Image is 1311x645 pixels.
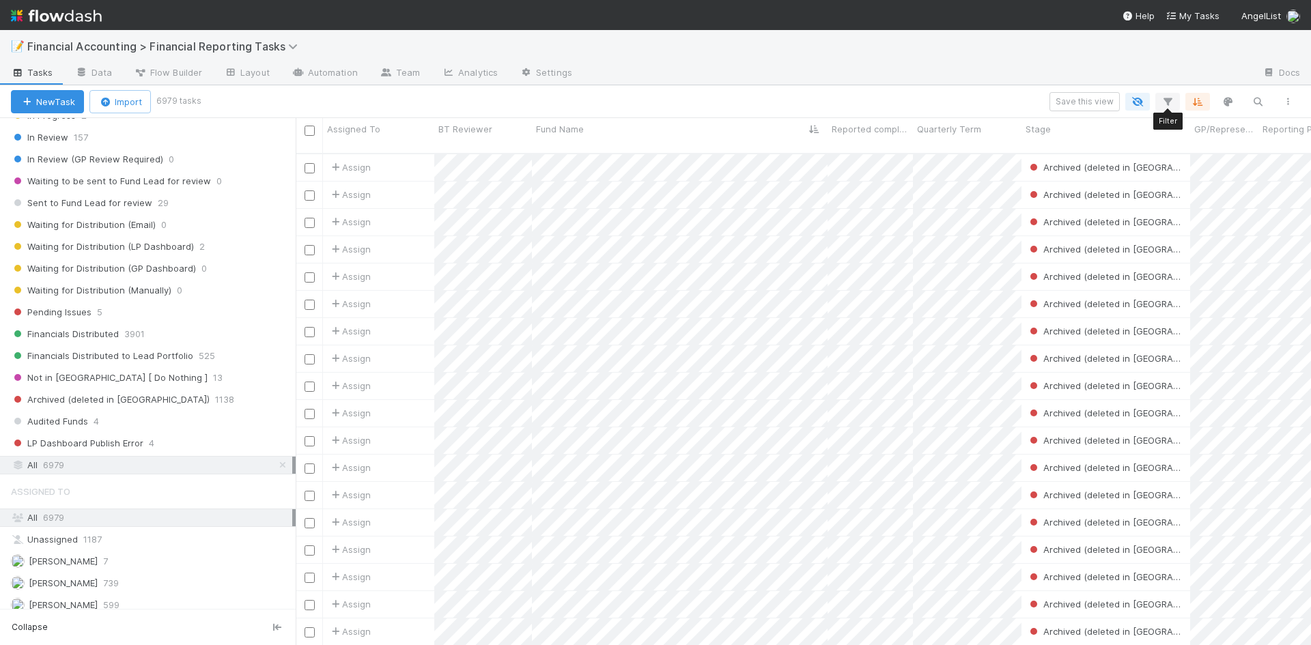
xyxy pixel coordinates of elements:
div: Assign [328,597,371,611]
small: 6979 tasks [156,95,201,107]
span: 3901 [124,326,145,343]
div: Archived (deleted in [GEOGRAPHIC_DATA]) [1027,406,1183,420]
span: Assign [328,515,371,529]
div: Archived (deleted in [GEOGRAPHIC_DATA]) [1027,488,1183,502]
span: Archived (deleted in [GEOGRAPHIC_DATA]) [1027,216,1226,227]
span: Assign [328,270,371,283]
span: 13 [213,369,223,386]
span: Assigned To [11,478,70,505]
input: Toggle Row Selected [305,545,315,556]
input: Toggle Row Selected [305,272,315,283]
span: Archived (deleted in [GEOGRAPHIC_DATA]) [1027,162,1226,173]
span: Archived (deleted in [GEOGRAPHIC_DATA]) [1027,353,1226,364]
span: 1138 [215,391,234,408]
div: Archived (deleted in [GEOGRAPHIC_DATA]) [1027,215,1183,229]
span: Archived (deleted in [GEOGRAPHIC_DATA]) [1027,271,1226,282]
span: Stage [1026,122,1051,136]
img: logo-inverted-e16ddd16eac7371096b0.svg [11,4,102,27]
span: 0 [169,151,174,168]
a: Data [64,63,123,85]
div: Archived (deleted in [GEOGRAPHIC_DATA]) [1027,515,1183,529]
span: Archived (deleted in [GEOGRAPHIC_DATA]) [1027,517,1226,528]
a: My Tasks [1166,9,1220,23]
span: 📝 [11,40,25,52]
div: Unassigned [11,531,292,548]
span: Archived (deleted in [GEOGRAPHIC_DATA]) [1027,326,1226,336]
div: Archived (deleted in [GEOGRAPHIC_DATA]) [1027,570,1183,584]
span: Assign [328,297,371,311]
span: In Review [11,129,68,146]
span: Assign [328,160,371,174]
span: AngelList [1241,10,1281,21]
div: Archived (deleted in [GEOGRAPHIC_DATA]) [1027,188,1183,201]
a: Layout [213,63,281,85]
input: Toggle Row Selected [305,245,315,255]
span: Financials Distributed [11,326,119,343]
button: Save this view [1049,92,1120,111]
span: [PERSON_NAME] [29,599,98,610]
div: Assign [328,625,371,638]
span: Waiting for Distribution (Email) [11,216,156,233]
a: Settings [509,63,583,85]
img: avatar_17610dbf-fae2-46fa-90b6-017e9223b3c9.png [11,554,25,568]
span: 29 [158,195,169,212]
input: Toggle All Rows Selected [305,126,315,136]
div: Archived (deleted in [GEOGRAPHIC_DATA]) [1027,160,1183,174]
span: GP/Representative wants to review [1194,122,1255,136]
input: Toggle Row Selected [305,354,315,364]
span: BT Reviewer [438,122,492,136]
span: Reported completed by [832,122,910,136]
span: Fund Name [536,122,584,136]
span: Assign [328,188,371,201]
span: 1187 [83,531,102,548]
span: Archived (deleted in [GEOGRAPHIC_DATA]) [1027,435,1226,446]
span: Waiting for Distribution (Manually) [11,282,171,299]
input: Toggle Row Selected [305,163,315,173]
span: [PERSON_NAME] [29,556,98,567]
span: Assign [328,461,371,474]
span: 599 [103,597,119,614]
div: Archived (deleted in [GEOGRAPHIC_DATA]) [1027,597,1183,611]
a: Automation [281,63,369,85]
input: Toggle Row Selected [305,218,315,228]
span: Archived (deleted in [GEOGRAPHIC_DATA]) [1027,626,1226,637]
span: 0 [177,282,182,299]
span: Flow Builder [134,66,202,79]
img: avatar_c0d2ec3f-77e2-40ea-8107-ee7bdb5edede.png [1286,10,1300,23]
span: Assign [328,242,371,256]
span: 525 [199,347,215,364]
span: Quarterly Term [917,122,981,136]
span: Assign [328,215,371,229]
span: 0 [216,173,222,190]
span: In Review (GP Review Required) [11,151,163,168]
span: 5 [97,304,102,321]
span: 6979 [43,457,64,474]
span: Archived (deleted in [GEOGRAPHIC_DATA]) [1027,298,1226,309]
input: Toggle Row Selected [305,300,315,310]
span: Waiting for Distribution (LP Dashboard) [11,238,194,255]
span: Assign [328,570,371,584]
div: Assign [328,379,371,392]
span: Collapse [12,621,48,633]
span: Archived (deleted in [GEOGRAPHIC_DATA]) [1027,571,1226,582]
div: Archived (deleted in [GEOGRAPHIC_DATA]) [1027,433,1183,447]
span: Archived (deleted in [GEOGRAPHIC_DATA]) [1027,380,1226,391]
span: Tasks [11,66,53,79]
span: Archived (deleted in [GEOGRAPHIC_DATA]) [1027,544,1226,555]
span: Assign [328,433,371,447]
div: All [11,509,292,526]
input: Toggle Row Selected [305,436,315,446]
span: Financials Distributed to Lead Portfolio [11,347,193,364]
input: Toggle Row Selected [305,382,315,392]
span: Assigned To [327,122,380,136]
div: Archived (deleted in [GEOGRAPHIC_DATA]) [1027,461,1183,474]
span: Assign [328,352,371,365]
span: 739 [103,575,119,592]
span: Archived (deleted in [GEOGRAPHIC_DATA]) [1027,189,1226,200]
span: Assign [328,543,371,556]
div: Archived (deleted in [GEOGRAPHIC_DATA]) [1027,625,1183,638]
